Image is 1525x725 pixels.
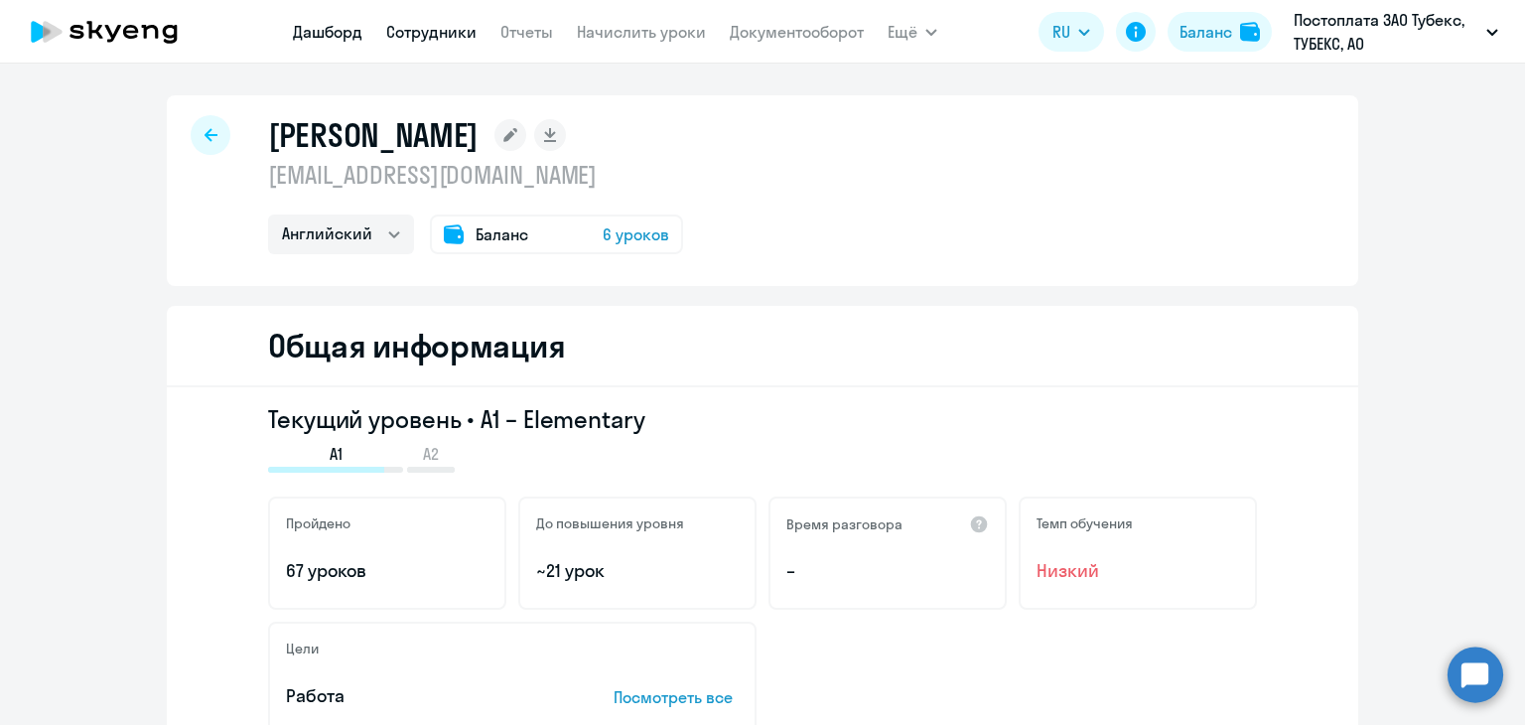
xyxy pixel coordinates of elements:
[268,326,565,365] h2: Общая информация
[1037,558,1239,584] span: Низкий
[1037,514,1133,532] h5: Темп обучения
[268,115,479,155] h1: [PERSON_NAME]
[268,403,1257,435] h3: Текущий уровень • A1 – Elementary
[536,558,739,584] p: ~21 урок
[888,20,917,44] span: Ещё
[1179,20,1232,44] div: Баланс
[786,558,989,584] p: –
[577,22,706,42] a: Начислить уроки
[1294,8,1478,56] p: Постоплата ЗАО Тубекс, ТУБЕКС, АО
[386,22,477,42] a: Сотрудники
[1039,12,1104,52] button: RU
[268,159,683,191] p: [EMAIL_ADDRESS][DOMAIN_NAME]
[293,22,362,42] a: Дашборд
[1240,22,1260,42] img: balance
[286,640,319,657] h5: Цели
[286,514,350,532] h5: Пройдено
[1052,20,1070,44] span: RU
[286,558,488,584] p: 67 уроков
[286,683,552,709] p: Работа
[476,222,528,246] span: Баланс
[888,12,937,52] button: Ещё
[603,222,669,246] span: 6 уроков
[730,22,864,42] a: Документооборот
[1168,12,1272,52] button: Балансbalance
[1284,8,1508,56] button: Постоплата ЗАО Тубекс, ТУБЕКС, АО
[330,443,343,465] span: A1
[500,22,553,42] a: Отчеты
[536,514,684,532] h5: До повышения уровня
[614,685,739,709] p: Посмотреть все
[423,443,439,465] span: A2
[786,515,902,533] h5: Время разговора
